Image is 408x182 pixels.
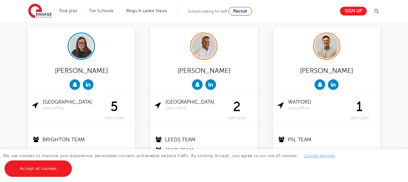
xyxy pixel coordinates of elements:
p: PSL Team [278,136,377,143]
a: For Schools [89,9,113,13]
div: 1 [343,99,376,120]
p: Leeds Team [155,136,254,143]
div: [PERSON_NAME] [278,64,376,76]
p: Brighton Team [32,136,131,143]
a: Watfordview office [288,99,343,111]
a: [GEOGRAPHIC_DATA]view office [165,99,220,111]
span: view office [165,106,220,111]
span: view office [43,106,98,111]
div: 2 [221,99,253,120]
a: Find jobs [59,9,77,13]
span: open jobs [221,115,253,121]
div: [PERSON_NAME] [155,64,253,76]
a: Sign up [340,7,367,15]
a: Cookie settings [304,153,335,158]
p: SEND Team [155,146,254,154]
a: [GEOGRAPHIC_DATA]view office [43,99,98,111]
div: 5 [98,99,130,120]
a: Blogs & Latest News [126,9,167,13]
img: Engage Education [28,4,52,19]
span: open jobs [98,115,130,121]
span: Recruit [233,9,247,13]
div: [PERSON_NAME] [32,64,130,76]
a: Accept all cookies [5,160,72,177]
span: open jobs [343,115,376,121]
span: We use cookies to improve your experience, personalise content, and analyse website traffic. By c... [3,153,341,171]
span: view office [288,106,343,111]
span: Schools looking for staff [188,9,227,13]
a: Recruit [228,7,252,15]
